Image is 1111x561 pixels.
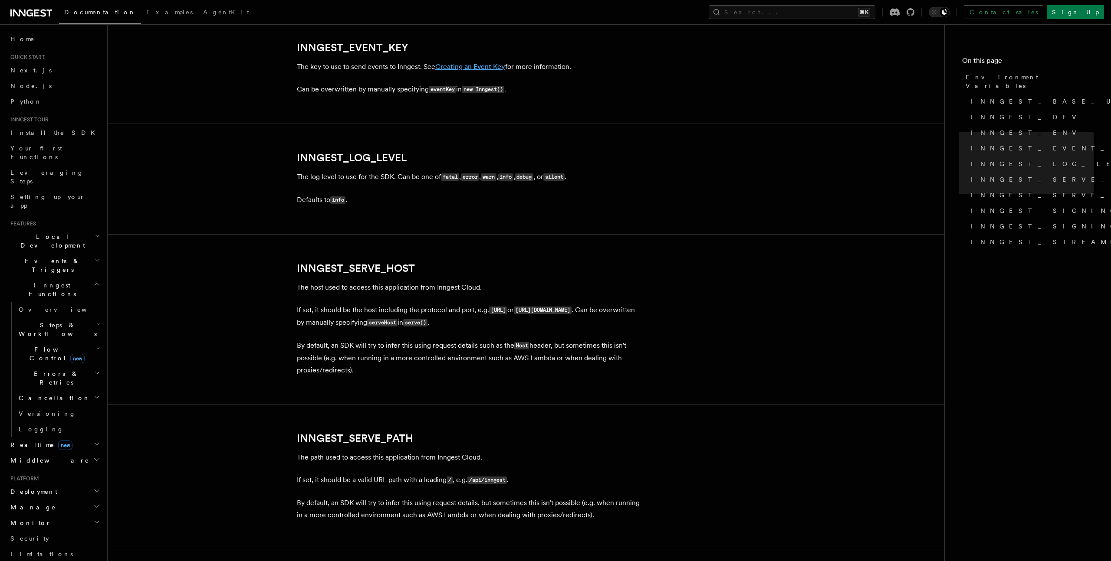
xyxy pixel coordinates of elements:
button: Inngest Functions [7,277,102,302]
span: Inngest tour [7,116,49,123]
p: Can be overwritten by manually specifying in . [297,83,644,96]
button: Local Development [7,229,102,253]
a: Your first Functions [7,140,102,165]
span: Environment Variables [966,73,1094,90]
button: Search...⌘K [709,5,875,19]
a: Versioning [15,406,102,421]
a: INNGEST_LOG_LEVEL [967,156,1094,172]
a: INNGEST_STREAMING [967,234,1094,250]
button: Cancellation [15,390,102,406]
p: If set, it should be a valid URL path with a leading , e.g. . [297,474,644,486]
a: INNGEST_EVENT_KEY [297,42,408,54]
a: Node.js [7,78,102,94]
span: Flow Control [15,345,95,362]
span: INNGEST_ENV [971,128,1081,137]
button: Errors & Retries [15,366,102,390]
code: [URL] [489,307,507,314]
button: Manage [7,499,102,515]
code: [URL][DOMAIN_NAME] [514,307,572,314]
a: INNGEST_DEV [967,109,1094,125]
span: Your first Functions [10,145,62,160]
p: By default, an SDK will try to infer this using request details, but sometimes this isn't possibl... [297,497,644,521]
p: Defaults to . [297,194,644,206]
a: Next.js [7,62,102,78]
div: Inngest Functions [7,302,102,437]
a: Security [7,531,102,546]
button: Steps & Workflows [15,317,102,342]
a: INNGEST_SERVE_HOST [967,172,1094,187]
a: INNGEST_ENV [967,125,1094,140]
span: Home [10,35,35,43]
a: INNGEST_EVENT_KEY [967,140,1094,156]
button: Toggle dark mode [929,7,950,17]
a: Setting up your app [7,189,102,213]
a: INNGEST_SERVE_HOST [297,262,415,274]
span: Python [10,98,42,105]
span: Local Development [7,232,95,250]
span: AgentKit [203,9,249,16]
code: serveHost [367,319,398,326]
span: Steps & Workflows [15,321,97,338]
span: Middleware [7,456,89,465]
a: Contact sales [964,5,1043,19]
span: Leveraging Steps [10,169,84,185]
code: debug [515,173,533,181]
h4: On this page [962,55,1094,69]
a: INNGEST_SERVE_PATH [297,432,413,444]
code: serve() [403,319,427,326]
a: Python [7,94,102,109]
code: silent [543,173,565,181]
span: Documentation [64,9,136,16]
code: new Inngest() [462,86,504,93]
code: / [447,476,453,484]
span: Monitor [7,519,51,527]
a: Examples [141,3,198,23]
span: new [58,440,72,450]
p: The log level to use for the SDK. Can be one of , , , , , or . [297,171,644,183]
a: AgentKit [198,3,254,23]
a: Overview [15,302,102,317]
span: Limitations [10,551,73,558]
span: Errors & Retries [15,369,94,387]
span: Install the SDK [10,129,100,136]
p: The key to use to send events to Inngest. See for more information. [297,61,644,73]
span: Setting up your app [10,193,85,209]
code: Host [514,342,529,349]
p: If set, it should be the host including the protocol and port, e.g. or . Can be overwritten by ma... [297,304,644,329]
button: Monitor [7,515,102,531]
span: Logging [19,426,64,433]
code: info [330,196,345,204]
span: Security [10,535,49,542]
span: Node.js [10,82,52,89]
a: Leveraging Steps [7,165,102,189]
button: Flow Controlnew [15,342,102,366]
span: Realtime [7,440,72,449]
a: INNGEST_SIGNING_KEY [967,203,1094,219]
span: new [70,354,85,363]
button: Middleware [7,453,102,468]
span: Features [7,220,36,227]
a: Sign Up [1047,5,1104,19]
span: Overview [19,306,108,313]
p: By default, an SDK will try to infer this using request details such as the header, but sometimes... [297,339,644,376]
code: fatal [441,173,459,181]
span: Examples [146,9,193,16]
a: Install the SDK [7,125,102,140]
button: Deployment [7,484,102,499]
code: /api/inngest [467,476,507,484]
span: Deployment [7,487,57,496]
span: Next.js [10,67,52,74]
span: Inngest Functions [7,281,94,298]
a: Home [7,31,102,47]
a: INNGEST_SIGNING_KEY_FALLBACK [967,219,1094,234]
a: Logging [15,421,102,437]
a: INNGEST_BASE_URL [967,94,1094,109]
code: warn [481,173,496,181]
span: Quick start [7,54,45,61]
code: error [461,173,479,181]
a: Creating an Event Key [435,62,505,71]
a: Environment Variables [962,69,1094,94]
p: The host used to access this application from Inngest Cloud. [297,281,644,294]
span: Manage [7,503,56,512]
button: Events & Triggers [7,253,102,277]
